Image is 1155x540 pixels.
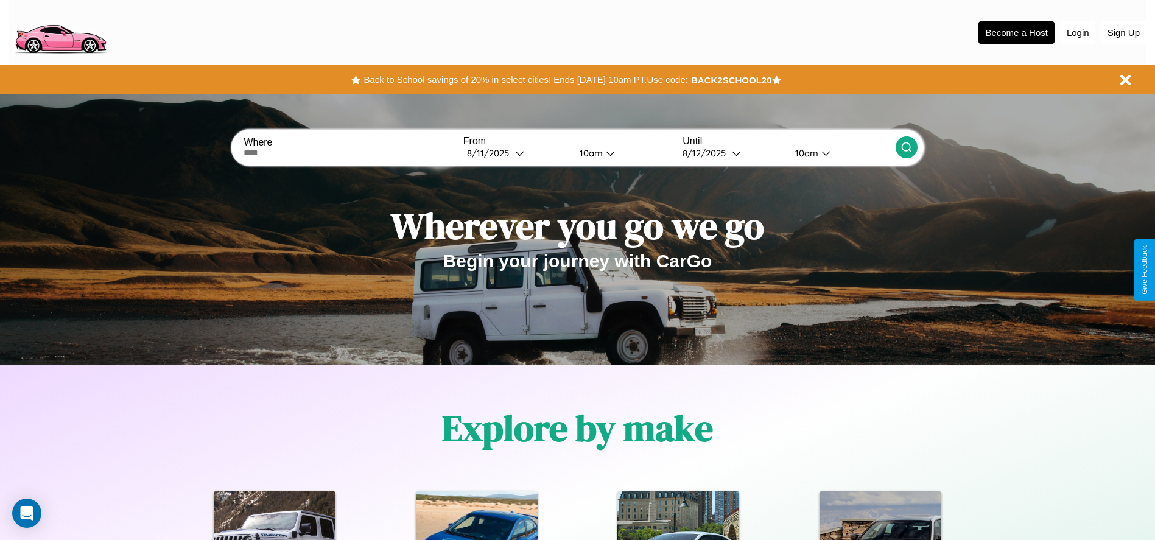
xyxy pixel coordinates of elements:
button: Sign Up [1101,21,1146,44]
button: 8/11/2025 [463,147,570,160]
div: 10am [789,147,821,159]
div: 10am [574,147,606,159]
div: Give Feedback [1140,245,1149,295]
label: Where [244,137,456,148]
button: Become a Host [978,21,1055,44]
div: Open Intercom Messenger [12,499,41,528]
button: 10am [785,147,896,160]
div: 8 / 12 / 2025 [683,147,732,159]
h1: Explore by make [442,403,713,453]
button: 10am [570,147,676,160]
img: logo [9,6,111,57]
label: From [463,136,676,147]
label: Until [683,136,895,147]
b: BACK2SCHOOL20 [691,75,772,85]
button: Login [1061,21,1095,44]
div: 8 / 11 / 2025 [467,147,515,159]
button: Back to School savings of 20% in select cities! Ends [DATE] 10am PT.Use code: [360,71,690,88]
